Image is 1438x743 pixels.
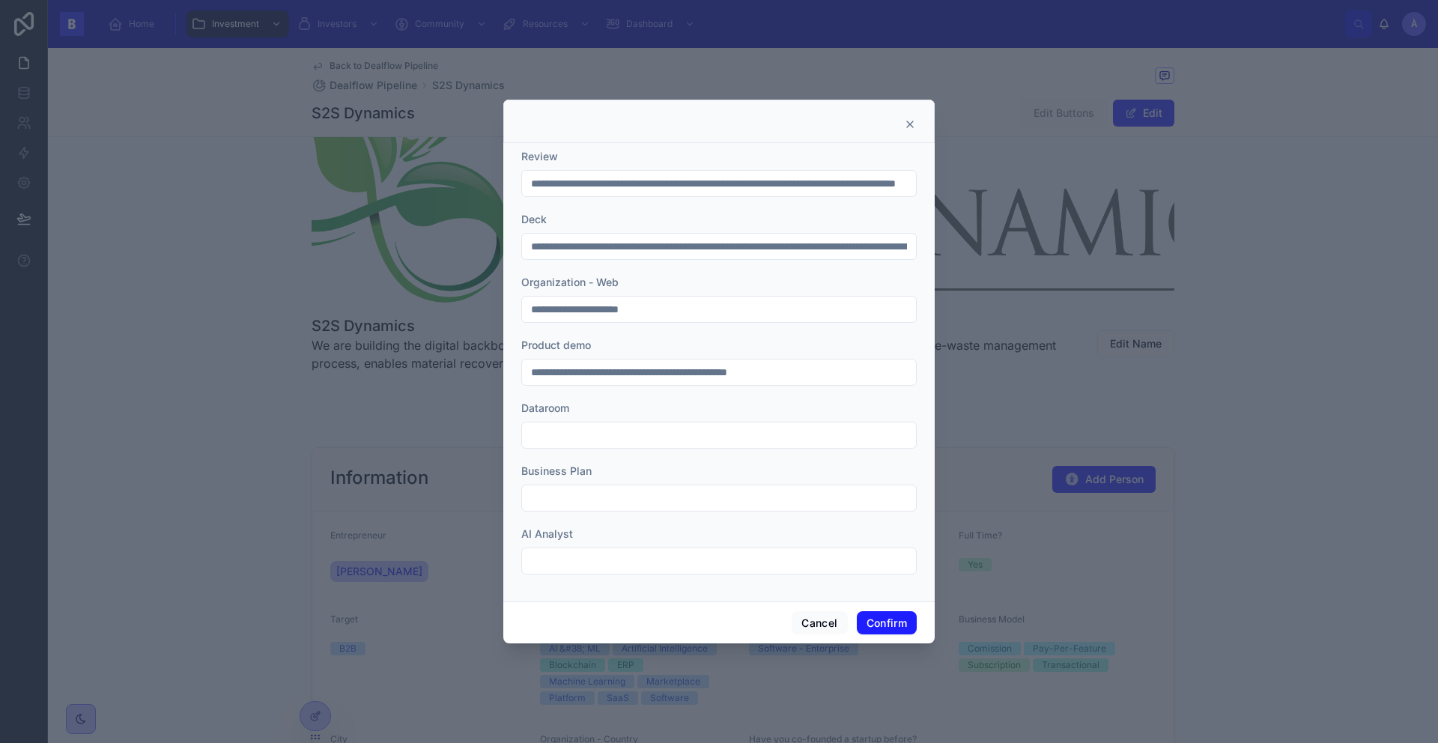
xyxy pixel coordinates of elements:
span: Dataroom [521,401,569,414]
button: Cancel [792,611,847,635]
span: Product demo [521,339,591,351]
span: Organization - Web [521,276,619,288]
span: Deck [521,213,547,225]
button: Confirm [857,611,917,635]
span: AI Analyst [521,527,573,540]
span: Business Plan [521,464,592,477]
span: Review [521,150,558,163]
